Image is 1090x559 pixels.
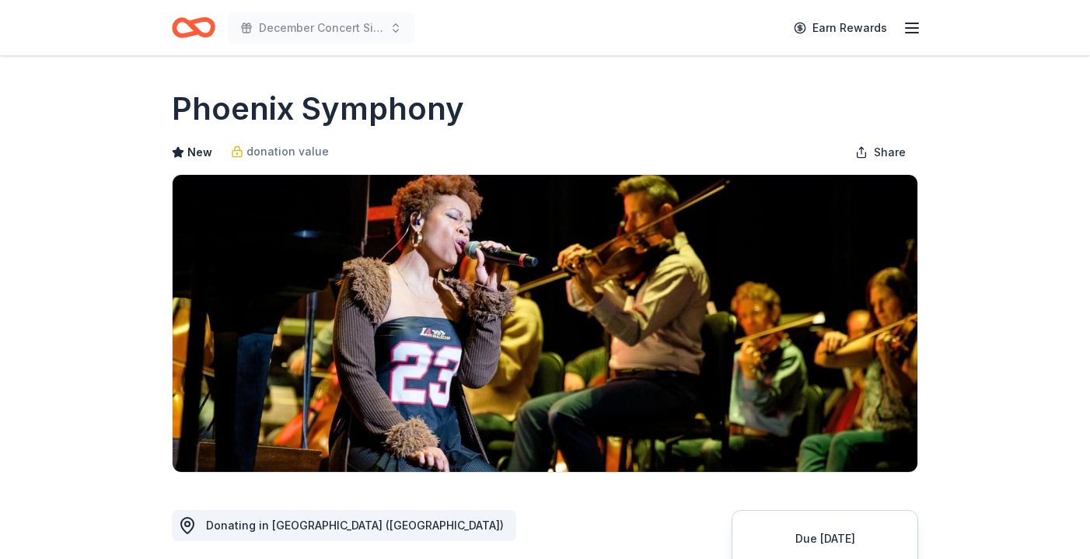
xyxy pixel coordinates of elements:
a: Earn Rewards [784,14,896,42]
img: Image for Phoenix Symphony [173,175,917,472]
span: Donating in [GEOGRAPHIC_DATA] ([GEOGRAPHIC_DATA]) [206,519,504,532]
a: donation value [231,142,329,161]
h1: Phoenix Symphony [172,87,464,131]
span: Share [874,143,906,162]
div: Due [DATE] [751,529,899,548]
span: December Concert Silent Auction [259,19,383,37]
span: New [187,143,212,162]
a: Home [172,9,215,46]
button: Share [843,137,918,168]
button: December Concert Silent Auction [228,12,414,44]
span: donation value [246,142,329,161]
